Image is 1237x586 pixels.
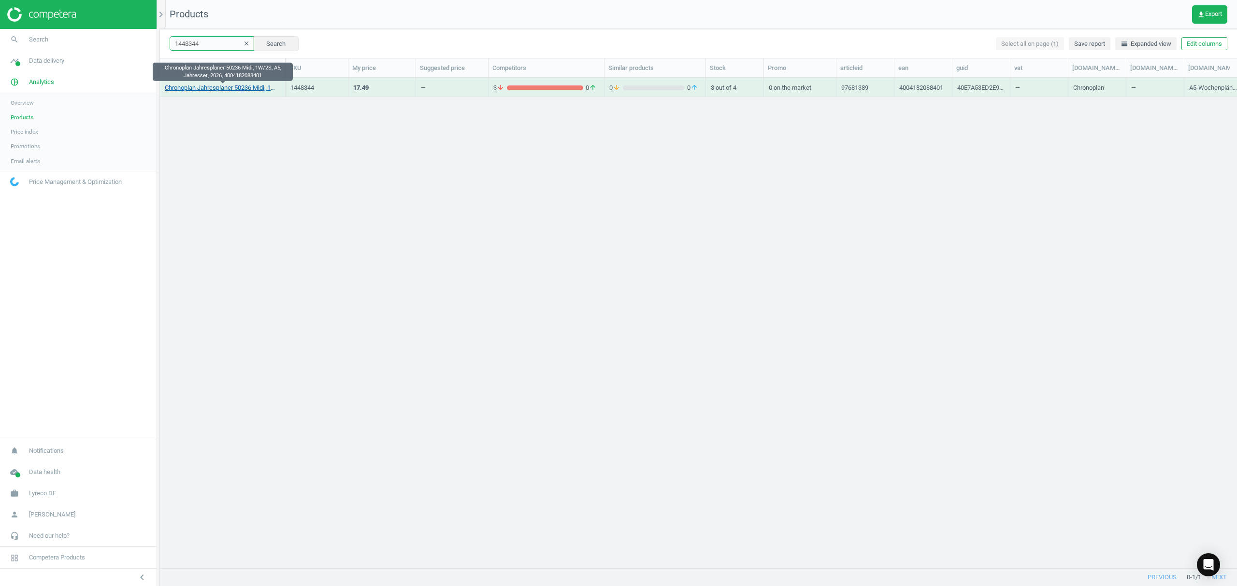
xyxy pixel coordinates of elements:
i: arrow_upward [589,84,597,92]
span: 0 - 1 [1187,573,1195,582]
div: 17.49 [353,84,369,92]
div: SKU [289,64,344,72]
i: headset_mic [5,527,24,545]
div: 0 on the market [769,79,831,96]
i: arrow_upward [690,84,698,92]
span: [PERSON_NAME] [29,510,75,519]
button: horizontal_splitExpanded view [1115,37,1177,51]
button: Search [253,36,299,51]
img: ajHJNr6hYgQAAAAASUVORK5CYII= [7,7,76,22]
i: clear [243,40,250,47]
div: Competitors [492,64,600,72]
i: horizontal_split [1121,40,1128,48]
button: get_appExport [1192,5,1227,24]
span: Products [11,113,33,121]
span: 0 [583,84,599,92]
i: timeline [5,52,24,70]
i: arrow_downward [497,84,504,92]
div: 3 out of 4 [711,79,759,96]
button: Save report [1069,37,1110,51]
span: 3 [493,84,507,92]
button: next [1201,569,1237,586]
div: — [421,84,426,96]
span: 0 [609,84,623,92]
button: previous [1137,569,1187,586]
button: chevron_left [130,571,154,584]
div: A5-Wochenpläne mit jeweils 1 Woche auf 2 Seiten, Anordnung in Spalten Mit vielen Extras wie Jahre... [1189,84,1237,96]
span: Need our help? [29,531,70,540]
div: Open Intercom Messenger [1197,553,1220,576]
span: Promotions [11,142,40,150]
span: / 1 [1195,573,1201,582]
div: articleid [840,64,890,72]
div: — [1015,79,1063,96]
i: cloud_done [5,463,24,481]
div: Similar products [608,64,702,72]
div: 97681389 [841,84,868,96]
div: Promo [768,64,832,72]
div: Chronoplan Jahresplaner 50236 Midi, 1W/2S, A5, Jahresset, 2026, 4004182088401 [153,63,293,81]
div: Chronoplan [1073,84,1104,96]
input: SKU/Title search [170,36,254,51]
span: 0 [685,84,701,92]
i: arrow_downward [613,84,620,92]
div: grid [160,78,1237,558]
a: Chronoplan Jahresplaner 50236 Midi, 1W/2S, A5, Jahresset, 2026, 4004182088401 [165,84,280,92]
i: chevron_left [136,572,148,583]
span: Search [29,35,48,44]
div: [DOMAIN_NAME](brand) [1072,64,1122,72]
button: Select all on page (1) [996,37,1064,51]
div: 1448344 [290,84,343,92]
div: My price [352,64,412,72]
button: clear [239,37,254,51]
span: Save report [1074,40,1105,48]
i: get_app [1197,11,1205,18]
i: pie_chart_outlined [5,73,24,91]
div: guid [956,64,1006,72]
span: Export [1197,11,1222,18]
span: Data delivery [29,56,64,65]
span: Price index [11,128,38,136]
div: Suggested price [420,64,484,72]
span: Expanded view [1121,40,1171,48]
i: chevron_right [155,9,167,20]
span: Overview [11,99,34,107]
div: ean [898,64,948,72]
div: 4004182088401 [899,84,943,96]
span: Lyreco DE [29,489,56,498]
span: Products [170,8,208,20]
span: Competera Products [29,553,85,562]
span: Select all on page (1) [1001,40,1059,48]
span: Notifications [29,446,64,455]
span: Email alerts [11,157,40,165]
span: Analytics [29,78,54,86]
button: Edit columns [1181,37,1227,51]
div: — [1131,79,1179,96]
i: person [5,505,24,524]
div: vat [1014,64,1064,72]
div: Stock [710,64,760,72]
div: 40E7A53ED2E9D59EE06367043D0ADDBB [957,84,1005,96]
div: [DOMAIN_NAME](delivery) [1130,64,1180,72]
span: Data health [29,468,60,476]
i: notifications [5,442,24,460]
span: Price Management & Optimization [29,178,122,186]
i: search [5,30,24,49]
img: wGWNvw8QSZomAAAAABJRU5ErkJggg== [10,177,19,186]
i: work [5,484,24,502]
